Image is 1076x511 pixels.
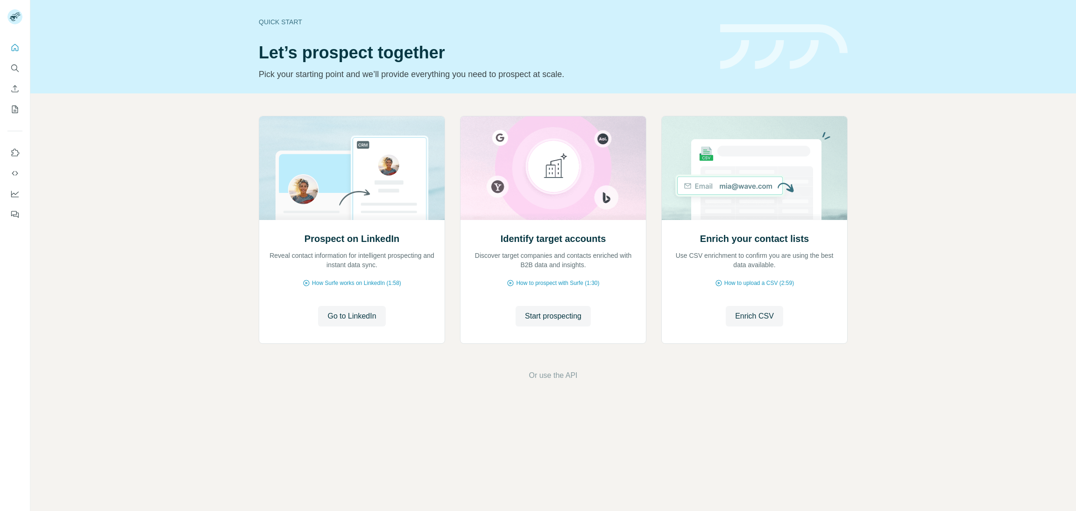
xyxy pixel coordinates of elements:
button: Feedback [7,206,22,223]
button: Dashboard [7,185,22,202]
span: Go to LinkedIn [327,311,376,322]
button: My lists [7,101,22,118]
p: Pick your starting point and we’ll provide everything you need to prospect at scale. [259,68,709,81]
h2: Enrich your contact lists [700,232,809,245]
img: Prospect on LinkedIn [259,116,445,220]
img: Enrich your contact lists [661,116,848,220]
img: Identify target accounts [460,116,646,220]
button: Quick start [7,39,22,56]
button: Search [7,60,22,77]
button: Or use the API [529,370,577,381]
span: How Surfe works on LinkedIn (1:58) [312,279,401,287]
button: Enrich CSV [726,306,783,326]
button: Go to LinkedIn [318,306,385,326]
span: Enrich CSV [735,311,774,322]
button: Start prospecting [516,306,591,326]
button: Use Surfe on LinkedIn [7,144,22,161]
img: banner [720,24,848,70]
span: How to prospect with Surfe (1:30) [516,279,599,287]
span: Start prospecting [525,311,581,322]
h2: Identify target accounts [501,232,606,245]
div: Quick start [259,17,709,27]
p: Discover target companies and contacts enriched with B2B data and insights. [470,251,637,270]
h1: Let’s prospect together [259,43,709,62]
button: Use Surfe API [7,165,22,182]
span: How to upload a CSV (2:59) [724,279,794,287]
h2: Prospect on LinkedIn [304,232,399,245]
p: Reveal contact information for intelligent prospecting and instant data sync. [269,251,435,270]
button: Enrich CSV [7,80,22,97]
p: Use CSV enrichment to confirm you are using the best data available. [671,251,838,270]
